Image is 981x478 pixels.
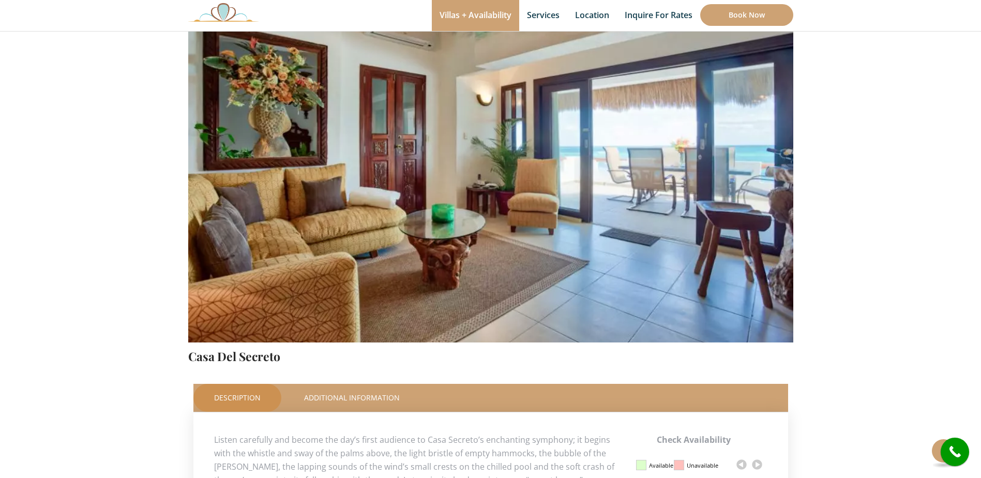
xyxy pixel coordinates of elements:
a: Description [193,384,281,412]
a: call [941,438,969,466]
a: Book Now [700,4,793,26]
div: Available [649,457,673,474]
a: Casa Del Secreto [188,348,280,364]
a: Additional Information [283,384,420,412]
i: call [943,440,967,464]
img: Awesome Logo [188,3,259,22]
div: Unavailable [687,457,718,474]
